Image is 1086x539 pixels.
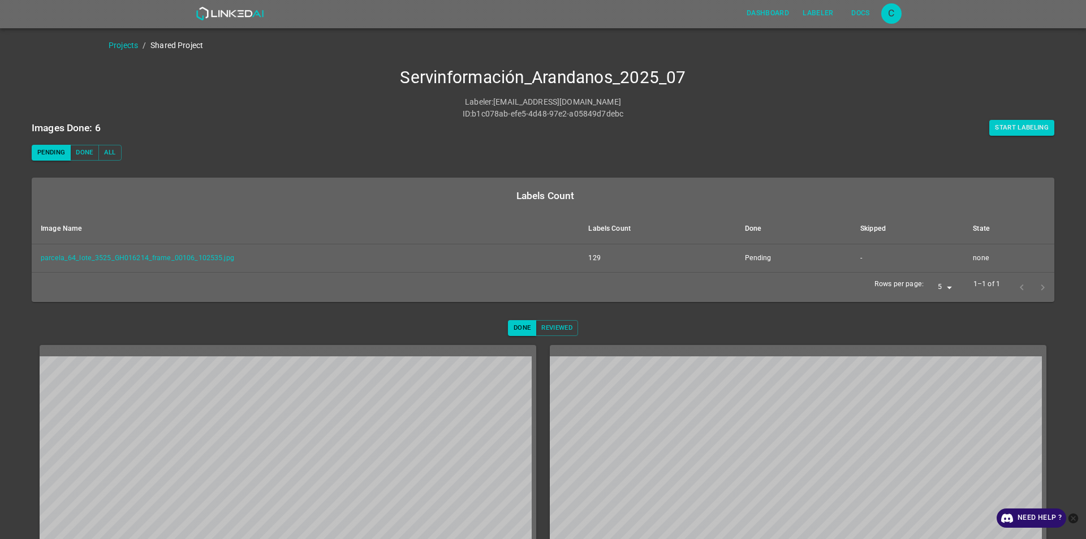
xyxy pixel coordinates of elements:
[463,108,472,120] p: ID :
[964,214,1054,244] th: State
[70,145,98,161] button: Done
[32,67,1054,88] h4: Servinformación_Arandanos_2025_07
[579,244,735,273] td: 129
[508,320,536,336] button: Done
[579,214,735,244] th: Labels Count
[964,244,1054,273] td: none
[736,214,851,244] th: Done
[150,40,203,51] p: Shared Project
[1066,508,1080,528] button: close-help
[143,40,146,51] li: /
[740,2,796,25] a: Dashboard
[536,320,578,336] button: Reviewed
[32,145,71,161] button: Pending
[465,96,493,108] p: Labeler :
[841,2,881,25] a: Docs
[41,188,1050,204] div: Labels Count
[493,96,621,108] p: [EMAIL_ADDRESS][DOMAIN_NAME]
[742,4,794,23] button: Dashboard
[997,508,1066,528] a: Need Help ?
[973,279,1000,290] p: 1–1 of 1
[196,7,264,20] img: LinkedAI
[843,4,879,23] button: Docs
[851,214,964,244] th: Skipped
[98,145,122,161] button: All
[881,3,902,24] button: Open settings
[472,108,623,120] p: b1c078ab-efe5-4d48-97e2-a05849d7debc
[736,244,851,273] td: Pending
[798,4,838,23] button: Labeler
[928,280,955,295] div: 5
[796,2,840,25] a: Labeler
[32,214,579,244] th: Image Name
[989,120,1054,136] button: Start Labeling
[109,41,138,50] a: Projects
[881,3,902,24] div: C
[32,120,101,136] h6: Images Done: 6
[851,244,964,273] td: -
[109,40,1086,51] nav: breadcrumb
[41,254,234,262] a: parcela_64_lote_3525_GH016214_frame_00106_102535.jpg
[874,279,924,290] p: Rows per page:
